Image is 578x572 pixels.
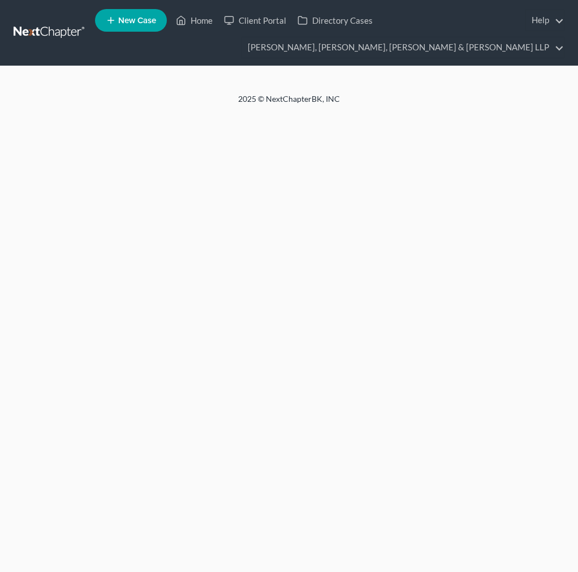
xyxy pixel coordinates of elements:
[292,10,378,31] a: Directory Cases
[18,93,560,114] div: 2025 © NextChapterBK, INC
[242,37,564,58] a: [PERSON_NAME], [PERSON_NAME], [PERSON_NAME] & [PERSON_NAME] LLP
[170,10,218,31] a: Home
[218,10,292,31] a: Client Portal
[95,9,167,32] new-legal-case-button: New Case
[526,10,564,31] a: Help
